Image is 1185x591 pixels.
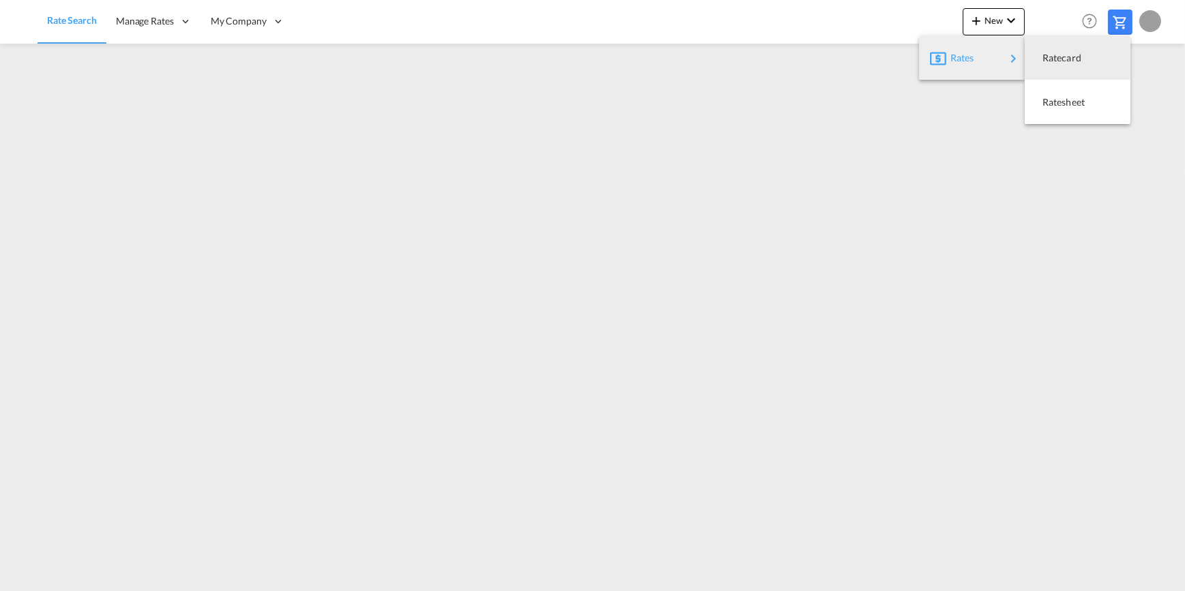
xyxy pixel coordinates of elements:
span: Rates [950,44,967,72]
div: Ratesheet [1036,85,1120,119]
span: Ratesheet [1042,89,1057,116]
div: Ratecard [1036,41,1120,75]
md-icon: icon-chevron-right [1005,50,1021,67]
span: Ratecard [1042,44,1057,72]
